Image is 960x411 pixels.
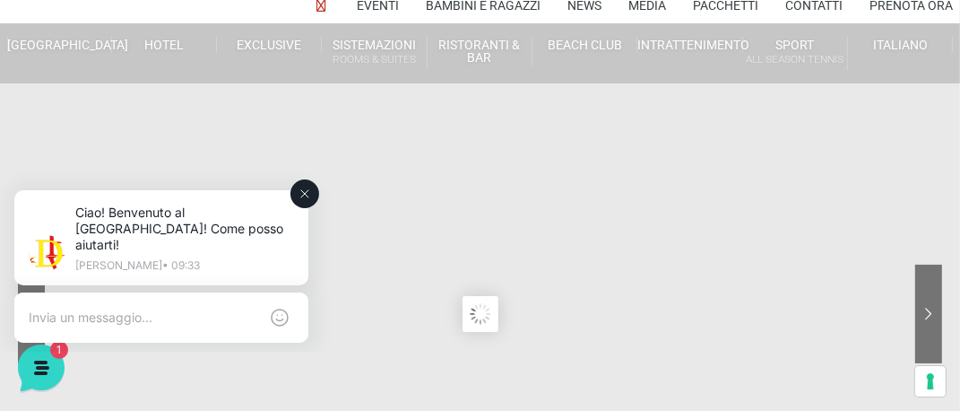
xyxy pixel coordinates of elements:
p: Home [54,271,84,287]
a: SistemazioniRooms & Suites [322,37,427,70]
span: Le tue conversazioni [29,144,152,158]
p: Ciao! Benvenuto al [GEOGRAPHIC_DATA]! Come posso aiutarti! [86,36,305,84]
img: light [29,174,65,210]
span: Italiano [873,38,928,52]
button: Home [14,246,125,287]
h2: Ciao da De Angelis Resort 👋 [14,14,301,72]
button: Inizia una conversazione [29,226,330,262]
small: All Season Tennis [743,51,847,68]
img: light [39,66,75,102]
small: Rooms & Suites [322,51,426,68]
button: Le tue preferenze relative al consenso per le tecnologie di tracciamento [915,366,946,397]
p: [PERSON_NAME] • 09:33 [86,92,305,102]
p: ora [313,172,330,188]
a: [DEMOGRAPHIC_DATA] tutto [160,144,330,158]
button: 1Messaggi [125,246,235,287]
p: La nostra missione è rendere la tua esperienza straordinaria! [14,79,301,115]
a: Hotel [112,37,217,53]
button: Aiuto [234,246,344,287]
p: Messaggi [155,271,203,287]
a: Italiano [848,37,953,53]
span: [PERSON_NAME] [75,172,301,190]
a: Beach Club [532,37,637,53]
a: Exclusive [217,37,322,53]
a: [GEOGRAPHIC_DATA] [7,37,112,53]
iframe: Customerly Messenger Launcher [14,341,68,395]
span: 1 [312,194,330,212]
a: [PERSON_NAME]Ciao! Benvenuto al [GEOGRAPHIC_DATA]! Come posso aiutarti!ora1 [22,165,337,219]
a: SportAll Season Tennis [743,37,848,70]
a: Ristoranti & Bar [428,37,532,66]
p: Ciao! Benvenuto al [GEOGRAPHIC_DATA]! Come posso aiutarti! [75,194,301,212]
p: Aiuto [276,271,302,287]
span: 1 [179,244,192,257]
a: Intrattenimento [637,37,742,53]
